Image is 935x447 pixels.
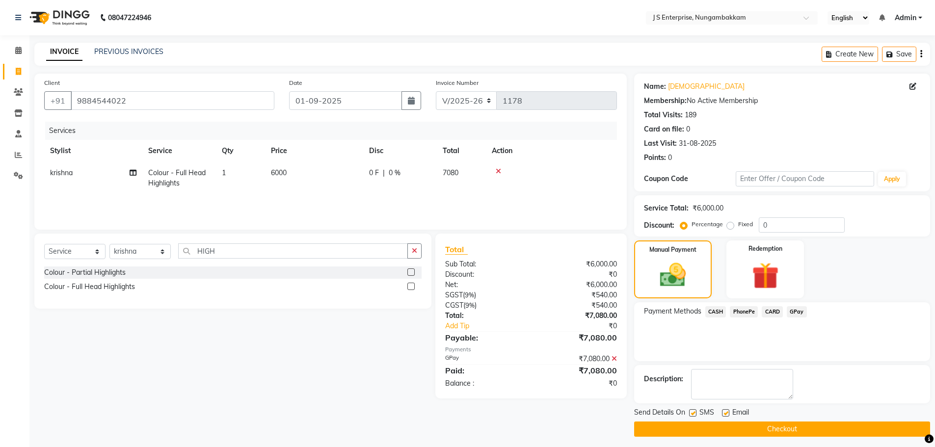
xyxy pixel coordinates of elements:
[686,124,690,134] div: 0
[644,96,687,106] div: Membership:
[438,332,531,343] div: Payable:
[882,47,916,62] button: Save
[438,280,531,290] div: Net:
[389,168,401,178] span: 0 %
[436,79,479,87] label: Invoice Number
[644,220,674,231] div: Discount:
[271,168,287,177] span: 6000
[438,269,531,280] div: Discount:
[644,96,920,106] div: No Active Membership
[531,332,624,343] div: ₹7,080.00
[738,220,753,229] label: Fixed
[45,122,624,140] div: Services
[668,153,672,163] div: 0
[693,203,723,213] div: ₹6,000.00
[634,407,685,420] span: Send Details On
[878,172,906,186] button: Apply
[644,174,736,184] div: Coupon Code
[644,306,701,316] span: Payment Methods
[634,421,930,437] button: Checkout
[438,300,531,311] div: ( )
[531,378,624,389] div: ₹0
[649,245,696,254] label: Manual Payment
[148,168,206,187] span: Colour - Full Head Highlights
[438,354,531,364] div: GPay
[445,345,616,354] div: Payments
[762,306,783,317] span: CARD
[216,140,265,162] th: Qty
[438,365,531,376] div: Paid:
[531,354,624,364] div: ₹7,080.00
[531,290,624,300] div: ₹540.00
[142,140,216,162] th: Service
[486,140,617,162] th: Action
[531,280,624,290] div: ₹6,000.00
[644,374,683,384] div: Description:
[679,138,716,149] div: 31-08-2025
[437,140,486,162] th: Total
[531,300,624,311] div: ₹540.00
[445,301,463,310] span: CGST
[685,110,696,120] div: 189
[644,124,684,134] div: Card on file:
[369,168,379,178] span: 0 F
[94,47,163,56] a: PREVIOUS INVOICES
[443,168,458,177] span: 7080
[71,91,274,110] input: Search by Name/Mobile/Email/Code
[445,244,468,255] span: Total
[787,306,807,317] span: GPay
[644,153,666,163] div: Points:
[265,140,363,162] th: Price
[383,168,385,178] span: |
[644,81,666,92] div: Name:
[438,259,531,269] div: Sub Total:
[44,282,135,292] div: Colour - Full Head Highlights
[547,321,624,331] div: ₹0
[732,407,749,420] span: Email
[438,311,531,321] div: Total:
[44,140,142,162] th: Stylist
[46,43,82,61] a: INVOICE
[178,243,408,259] input: Search or Scan
[445,290,463,299] span: SGST
[50,168,73,177] span: krishna
[692,220,723,229] label: Percentage
[748,244,782,253] label: Redemption
[531,311,624,321] div: ₹7,080.00
[438,378,531,389] div: Balance :
[644,110,683,120] div: Total Visits:
[289,79,302,87] label: Date
[531,365,624,376] div: ₹7,080.00
[25,4,92,31] img: logo
[644,203,689,213] div: Service Total:
[822,47,878,62] button: Create New
[736,171,874,186] input: Enter Offer / Coupon Code
[363,140,437,162] th: Disc
[531,259,624,269] div: ₹6,000.00
[438,321,546,331] a: Add Tip
[644,138,677,149] div: Last Visit:
[44,91,72,110] button: +91
[895,13,916,23] span: Admin
[652,260,694,290] img: _cash.svg
[44,79,60,87] label: Client
[705,306,726,317] span: CASH
[465,291,474,299] span: 9%
[222,168,226,177] span: 1
[44,267,126,278] div: Colour - Partial Highlights
[465,301,475,309] span: 9%
[438,290,531,300] div: ( )
[730,306,758,317] span: PhonePe
[668,81,745,92] a: [DEMOGRAPHIC_DATA]
[744,259,787,292] img: _gift.svg
[699,407,714,420] span: SMS
[531,269,624,280] div: ₹0
[108,4,151,31] b: 08047224946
